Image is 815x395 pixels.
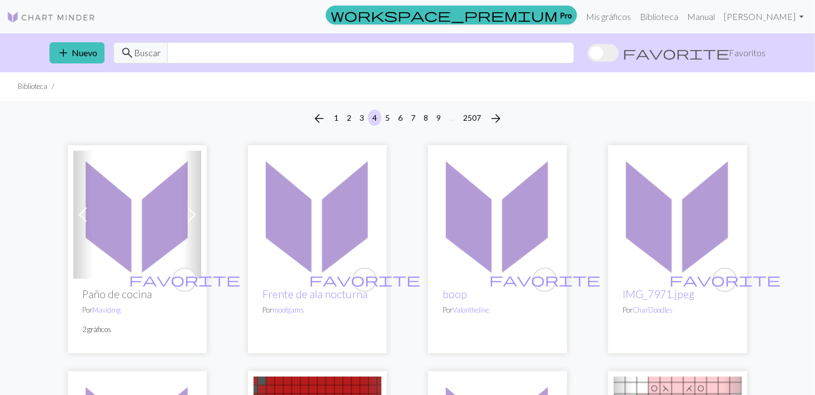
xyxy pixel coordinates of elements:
span: favorite [309,271,420,288]
label: Show favourites [588,42,766,63]
span: Favoritos [729,46,766,60]
a: Mavidmg [92,305,121,314]
button: 7 [406,110,420,126]
a: boop [434,208,561,219]
button: favorito [352,268,377,292]
a: boop [443,288,467,300]
i: favorito [309,269,420,291]
span: search [121,45,134,61]
a: moofgams [272,305,304,314]
button: 2 [342,110,356,126]
a: Valontheline [453,305,489,314]
button: 5 [381,110,394,126]
button: 3 [355,110,369,126]
a: IMG_7971.jpeg [614,208,742,219]
button: 6 [394,110,407,126]
a: Pro [326,6,577,24]
button: favorito [533,268,557,292]
h2: Paño de cocina [82,288,192,300]
img: Frente de ala nocturna [254,151,381,279]
button: Próximo [485,110,507,127]
p: Por [82,305,192,315]
span: add [57,45,70,61]
font: Pro [560,9,572,21]
span: arrow_forward [489,111,503,126]
button: 9 [432,110,445,126]
p: 2 gráficos [82,324,192,335]
button: 4 [368,110,381,126]
font: Buscar [134,47,161,58]
button: 1 [330,110,343,126]
p: Por [443,305,553,315]
button: 2507 [459,110,485,126]
span: workspace_premium [331,7,558,23]
a: Dishcloth [73,208,201,219]
i: favorito [129,269,240,291]
button: favorito [713,268,737,292]
li: Biblioteca [18,81,47,92]
span: favorite [129,271,240,288]
i: Anterior [312,112,326,125]
a: [PERSON_NAME] [719,6,808,28]
img: Logotipo [7,11,96,24]
button: Nuevo [49,42,105,63]
i: favorito [489,269,600,291]
span: favorite [623,45,729,61]
a: IMG_7971.jpeg [623,288,694,300]
img: boop [434,151,561,279]
img: IMG_7971.jpeg [614,151,742,279]
span: arrow_back [312,111,326,126]
button: 8 [419,110,433,126]
button: favorito [172,268,197,292]
p: Por [623,305,733,315]
nav: Navegación de páginas [308,110,507,127]
a: Frente de ala nocturna [262,288,367,300]
i: favorito [669,269,781,291]
button: Anterior [308,110,330,127]
p: Por [262,305,372,315]
img: Paño de cocina [73,151,201,279]
a: Biblioteca [635,6,683,28]
a: Nightwing front [254,208,381,219]
font: Nuevo [72,47,97,58]
span: favorite [489,271,600,288]
span: favorite [669,271,781,288]
i: Próximo [489,112,503,125]
a: Mis gráficos [582,6,635,28]
a: Manual [683,6,719,28]
font: [PERSON_NAME] [724,11,796,22]
a: CharDoodles [633,305,673,314]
